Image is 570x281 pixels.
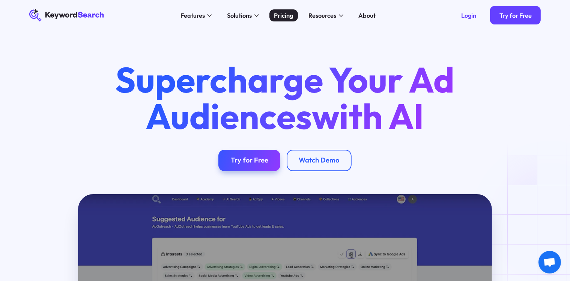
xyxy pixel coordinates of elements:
[101,61,469,134] h1: Supercharge Your Ad Audiences
[231,156,268,165] div: Try for Free
[462,12,477,19] div: Login
[490,6,541,24] a: Try for Free
[274,11,293,20] div: Pricing
[180,11,205,20] div: Features
[538,251,561,273] div: Open chat
[227,11,252,20] div: Solutions
[354,9,380,22] a: About
[269,9,298,22] a: Pricing
[452,6,486,24] a: Login
[218,150,280,171] a: Try for Free
[299,156,339,165] div: Watch Demo
[312,94,424,138] span: with AI
[359,11,376,20] div: About
[308,11,336,20] div: Resources
[499,12,532,19] div: Try for Free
